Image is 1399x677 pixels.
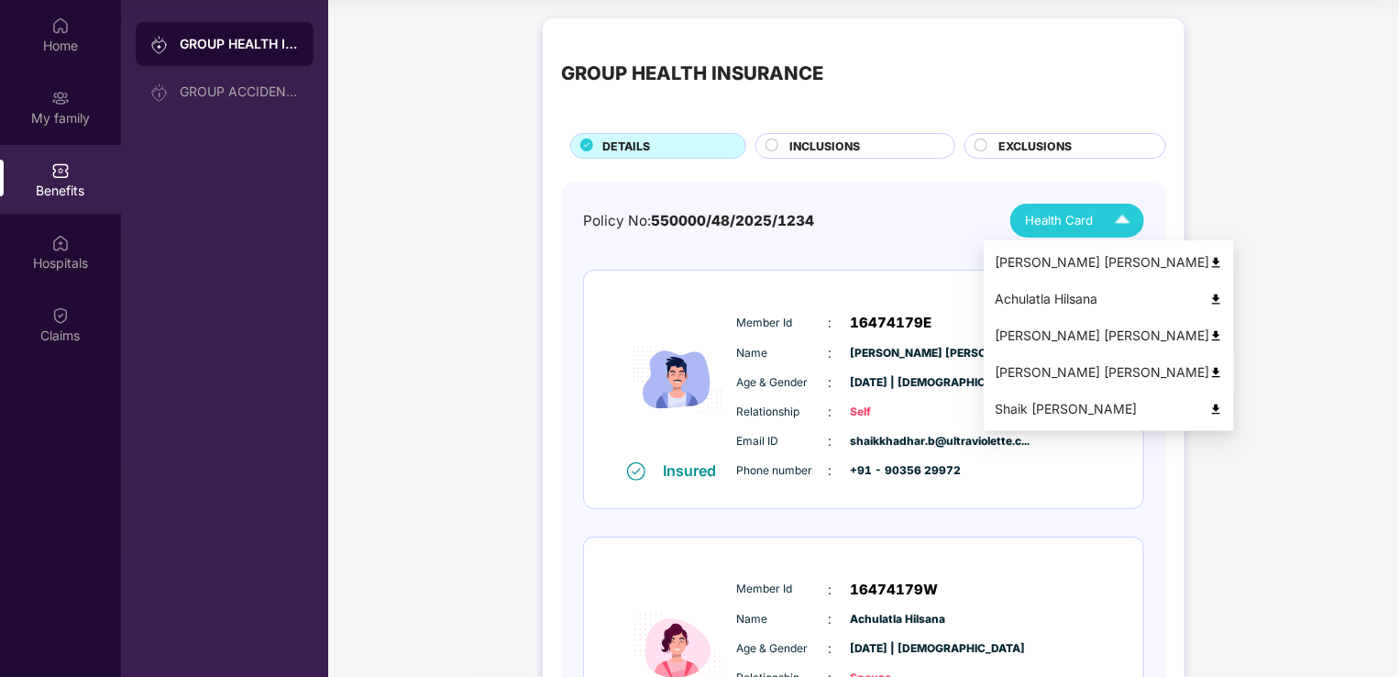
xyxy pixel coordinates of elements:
[737,640,829,658] span: Age & Gender
[737,315,829,332] span: Member Id
[851,312,932,334] span: 16474179E
[602,138,650,155] span: DETAILS
[180,35,299,53] div: GROUP HEALTH INSURANCE
[561,59,823,88] div: GROUP HEALTH INSURANCE
[829,431,832,451] span: :
[1025,211,1093,230] span: Health Card
[829,609,832,629] span: :
[829,638,832,659] span: :
[851,433,942,450] span: shaikkhadhar.b@ultraviolette.c...
[851,374,942,392] span: [DATE] | [DEMOGRAPHIC_DATA]
[51,234,70,252] img: svg+xml;base64,PHN2ZyBpZD0iSG9zcGl0YWxzIiB4bWxucz0iaHR0cDovL3d3dy53My5vcmcvMjAwMC9zdmciIHdpZHRoPS...
[829,343,832,363] span: :
[851,611,942,628] span: Achulatla Hilsana
[851,345,942,362] span: [PERSON_NAME] [PERSON_NAME]
[829,461,832,481] span: :
[51,89,70,107] img: svg+xml;base64,PHN2ZyB3aWR0aD0iMjAiIGhlaWdodD0iMjAiIHZpZXdCb3g9IjAgMCAyMCAyMCIgZmlsbD0ibm9uZSIgeG...
[51,17,70,35] img: svg+xml;base64,PHN2ZyBpZD0iSG9tZSIgeG1sbnM9Imh0dHA6Ly93d3cudzMub3JnLzIwMDAvc3ZnIiB3aWR0aD0iMjAiIG...
[995,289,1223,309] div: Achulatla Hilsana
[737,345,829,362] span: Name
[664,461,728,480] div: Insured
[627,462,645,481] img: svg+xml;base64,PHN2ZyB4bWxucz0iaHR0cDovL3d3dy53My5vcmcvMjAwMC9zdmciIHdpZHRoPSIxNiIgaGVpZ2h0PSIxNi...
[1209,403,1223,416] img: svg+xml;base64,PHN2ZyB4bWxucz0iaHR0cDovL3d3dy53My5vcmcvMjAwMC9zdmciIHdpZHRoPSI0OCIgaGVpZ2h0PSI0OC...
[737,611,829,628] span: Name
[790,138,861,155] span: INCLUSIONS
[995,252,1223,272] div: [PERSON_NAME] [PERSON_NAME]
[998,138,1072,155] span: EXCLUSIONS
[851,579,939,601] span: 16474179W
[737,374,829,392] span: Age & Gender
[995,399,1223,419] div: Shaik [PERSON_NAME]
[622,298,733,461] img: icon
[829,313,832,333] span: :
[829,402,832,422] span: :
[651,212,814,229] span: 550000/48/2025/1234
[737,462,829,480] span: Phone number
[180,84,299,99] div: GROUP ACCIDENTAL INSURANCE
[1209,329,1223,343] img: svg+xml;base64,PHN2ZyB4bWxucz0iaHR0cDovL3d3dy53My5vcmcvMjAwMC9zdmciIHdpZHRoPSI0OCIgaGVpZ2h0PSI0OC...
[851,462,942,480] span: +91 - 90356 29972
[1209,256,1223,270] img: svg+xml;base64,PHN2ZyB4bWxucz0iaHR0cDovL3d3dy53My5vcmcvMjAwMC9zdmciIHdpZHRoPSI0OCIgaGVpZ2h0PSI0OC...
[851,640,942,658] span: [DATE] | [DEMOGRAPHIC_DATA]
[737,404,829,421] span: Relationship
[150,83,169,102] img: svg+xml;base64,PHN2ZyB3aWR0aD0iMjAiIGhlaWdodD0iMjAiIHZpZXdCb3g9IjAgMCAyMCAyMCIgZmlsbD0ibm9uZSIgeG...
[150,36,169,54] img: svg+xml;base64,PHN2ZyB3aWR0aD0iMjAiIGhlaWdodD0iMjAiIHZpZXdCb3g9IjAgMCAyMCAyMCIgZmlsbD0ibm9uZSIgeG...
[1010,204,1144,238] button: Health Card
[1107,205,1139,237] img: Icuh8uwCUCF+XjCZyLQsAKiDCM9HiE6CMYmKQaPGkZKaA32CAAACiQcFBJY0IsAAAAASUVORK5CYII=
[583,210,814,232] div: Policy No:
[1209,293,1223,306] img: svg+xml;base64,PHN2ZyB4bWxucz0iaHR0cDovL3d3dy53My5vcmcvMjAwMC9zdmciIHdpZHRoPSI0OCIgaGVpZ2h0PSI0OC...
[995,362,1223,383] div: [PERSON_NAME] [PERSON_NAME]
[851,404,942,421] span: Self
[51,306,70,325] img: svg+xml;base64,PHN2ZyBpZD0iQ2xhaW0iIHhtbG5zPSJodHRwOi8vd3d3LnczLm9yZy8yMDAwL3N2ZyIgd2lkdGg9IjIwIi...
[1209,366,1223,380] img: svg+xml;base64,PHN2ZyB4bWxucz0iaHR0cDovL3d3dy53My5vcmcvMjAwMC9zdmciIHdpZHRoPSI0OCIgaGVpZ2h0PSI0OC...
[829,372,832,393] span: :
[51,161,70,180] img: svg+xml;base64,PHN2ZyBpZD0iQmVuZWZpdHMiIHhtbG5zPSJodHRwOi8vd3d3LnczLm9yZy8yMDAwL3N2ZyIgd2lkdGg9Ij...
[737,581,829,598] span: Member Id
[829,580,832,600] span: :
[737,433,829,450] span: Email ID
[995,326,1223,346] div: [PERSON_NAME] [PERSON_NAME]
